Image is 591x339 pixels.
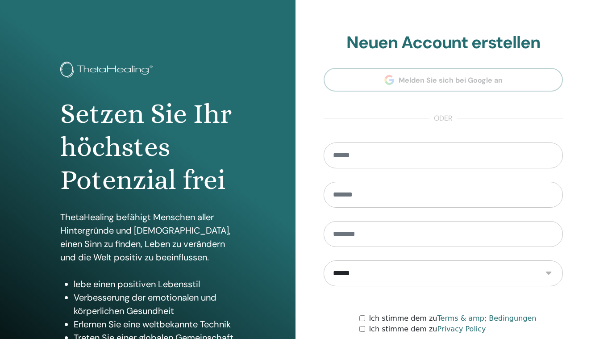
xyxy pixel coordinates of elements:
[437,325,486,333] a: Privacy Policy
[369,324,486,335] label: Ich stimme dem zu
[60,210,235,264] p: ThetaHealing befähigt Menschen aller Hintergründe und [DEMOGRAPHIC_DATA], einen Sinn zu finden, L...
[74,277,235,291] li: lebe einen positiven Lebensstil
[429,113,457,124] span: oder
[369,313,536,324] label: Ich stimme dem zu
[74,291,235,318] li: Verbesserung der emotionalen und körperlichen Gesundheit
[74,318,235,331] li: Erlernen Sie eine weltbekannte Technik
[60,97,235,197] h1: Setzen Sie Ihr höchstes Potenzial frei
[324,33,563,53] h2: Neuen Account erstellen
[437,314,537,322] a: Terms & amp; Bedingungen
